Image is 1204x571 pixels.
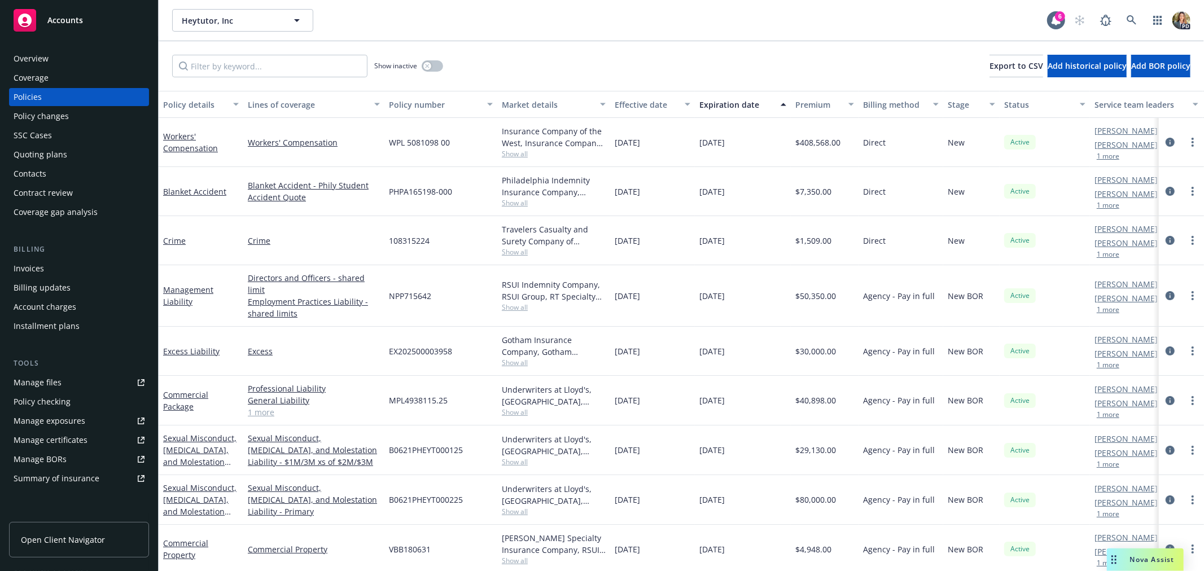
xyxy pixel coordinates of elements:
a: circleInformation [1163,234,1177,247]
span: Nova Assist [1130,555,1175,564]
span: Show all [502,358,606,367]
span: WPL 5081098 00 [389,137,450,148]
a: [PERSON_NAME] [1094,532,1158,543]
a: Directors and Officers - shared limit [248,272,380,296]
a: Commercial Property [248,543,380,555]
a: Excess [248,345,380,357]
span: Show all [502,556,606,565]
span: Active [1009,396,1031,406]
span: [DATE] [699,543,725,555]
a: more [1186,542,1199,556]
div: Stage [948,99,983,111]
span: PHPA165198-000 [389,186,452,197]
span: Direct [863,235,886,247]
div: Underwriters at Lloyd's, [GEOGRAPHIC_DATA], [PERSON_NAME] of [GEOGRAPHIC_DATA], [GEOGRAPHIC_DATA] [502,384,606,407]
button: Heytutor, Inc [172,9,313,32]
a: Start snowing [1069,9,1091,32]
button: Lines of coverage [243,91,384,118]
span: Heytutor, Inc [182,15,279,27]
span: $4,948.00 [795,543,831,555]
button: 1 more [1097,411,1119,418]
span: Agency - Pay in full [863,494,935,506]
span: Agency - Pay in full [863,345,935,357]
span: Agency - Pay in full [863,394,935,406]
a: Manage files [9,374,149,392]
a: [PERSON_NAME] [1094,139,1158,151]
span: MPL4938115.25 [389,394,448,406]
a: Billing updates [9,279,149,297]
div: SSC Cases [14,126,52,144]
button: Export to CSV [990,55,1043,77]
a: Contract review [9,184,149,202]
a: [PERSON_NAME] [1094,348,1158,359]
a: Coverage [9,69,149,87]
a: [PERSON_NAME] [1094,278,1158,290]
span: $40,898.00 [795,394,836,406]
button: Service team leaders [1090,91,1203,118]
span: [DATE] [699,345,725,357]
div: Policy details [163,99,226,111]
a: [PERSON_NAME] [1094,497,1158,508]
div: 6 [1055,11,1065,21]
a: [PERSON_NAME] [1094,237,1158,249]
div: Service team leaders [1094,99,1186,111]
div: Manage BORs [14,450,67,468]
span: New BOR [948,345,983,357]
span: [DATE] [615,345,640,357]
span: [DATE] [615,235,640,247]
a: Overview [9,50,149,68]
button: Nova Assist [1107,548,1184,571]
a: circleInformation [1163,344,1177,358]
span: Export to CSV [990,60,1043,71]
input: Filter by keyword... [172,55,367,77]
div: Underwriters at Lloyd's, [GEOGRAPHIC_DATA], [PERSON_NAME] of [GEOGRAPHIC_DATA], [GEOGRAPHIC_DATA] [502,483,606,507]
button: Status [1000,91,1090,118]
span: [DATE] [615,543,640,555]
a: Manage certificates [9,431,149,449]
div: Travelers Casualty and Surety Company of America, Travelers Insurance [502,223,606,247]
button: Add BOR policy [1131,55,1190,77]
button: 1 more [1097,560,1119,566]
a: more [1186,493,1199,507]
a: Summary of insurance [9,469,149,487]
a: Sexual Misconduct, [MEDICAL_DATA], and Molestation Liability - Primary [248,482,380,517]
button: Effective date [610,91,695,118]
a: [PERSON_NAME] [1094,433,1158,445]
span: $50,350.00 [795,290,836,302]
a: Professional Liability [248,383,380,394]
span: New BOR [948,394,983,406]
a: [PERSON_NAME] [1094,223,1158,235]
span: Direct [863,186,886,197]
span: Active [1009,186,1031,196]
div: Quoting plans [14,146,67,164]
a: Commercial Property [163,538,208,560]
span: Active [1009,137,1031,147]
span: Accounts [47,16,83,25]
span: New BOR [948,494,983,506]
a: more [1186,234,1199,247]
div: Coverage gap analysis [14,203,98,221]
a: Workers' Compensation [248,137,380,148]
a: [PERSON_NAME] [1094,125,1158,137]
span: $80,000.00 [795,494,836,506]
span: Show all [502,407,606,417]
span: Active [1009,445,1031,455]
button: 1 more [1097,202,1119,209]
div: Status [1004,99,1073,111]
span: [DATE] [615,394,640,406]
span: Show all [502,247,606,257]
div: Gotham Insurance Company, Gotham Insurance Company, Amwins [502,334,606,358]
a: Policy checking [9,393,149,411]
span: Show inactive [374,61,417,71]
a: Blanket Accident [163,186,226,197]
a: Management Liability [163,284,213,307]
div: Manage files [14,374,62,392]
span: Direct [863,137,886,148]
a: Switch app [1146,9,1169,32]
div: Summary of insurance [14,469,99,487]
div: Market details [502,99,593,111]
div: Billing [9,244,149,255]
span: New [948,137,965,148]
button: 1 more [1097,362,1119,368]
a: [PERSON_NAME] [1094,397,1158,409]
